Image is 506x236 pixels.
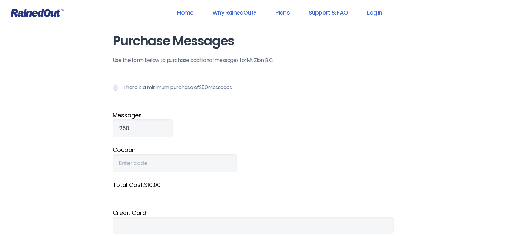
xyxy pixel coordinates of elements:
a: Log In [359,5,390,20]
a: Why RainedOut? [204,5,265,20]
h1: Purchase Messages [113,34,394,48]
div: Credit Card [113,209,394,217]
input: Enter code [113,154,237,172]
input: Qty [113,119,173,137]
p: There is a minimum purchase of 250 messages. [113,74,394,101]
a: Plans [267,5,298,20]
iframe: Secure payment input frame [119,222,387,229]
label: Message s [113,111,394,119]
label: Total Cost: $10.00 [113,180,394,189]
img: Notification icon [113,84,118,91]
a: Support & FAQ [300,5,356,20]
a: Home [169,5,201,20]
label: Coupon [113,146,394,154]
p: Use the form below to purchase additional messages for Mt Zion B C . [113,57,394,64]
